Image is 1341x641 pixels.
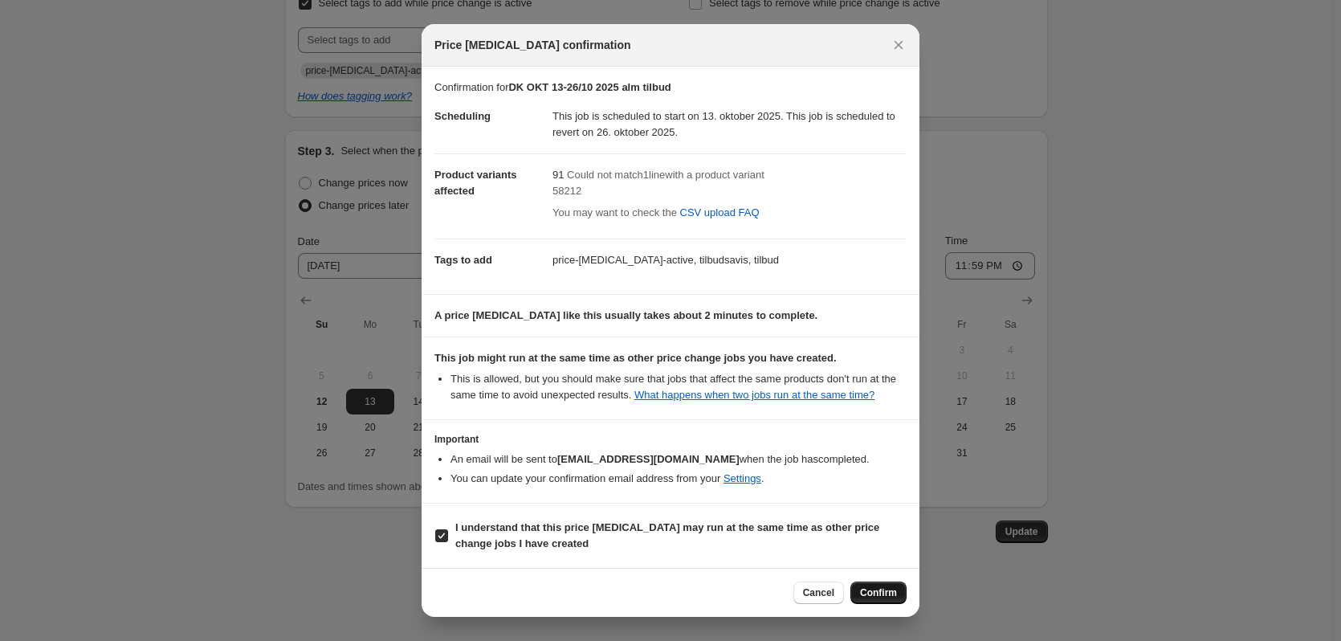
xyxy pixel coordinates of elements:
[455,521,879,549] b: I understand that this price [MEDICAL_DATA] may run at the same time as other price change jobs I...
[552,167,907,225] div: 91
[803,586,834,599] span: Cancel
[434,254,492,266] span: Tags to add
[552,96,907,153] dd: This job is scheduled to start on 13. oktober 2025. This job is scheduled to revert on 26. oktobe...
[434,37,631,53] span: Price [MEDICAL_DATA] confirmation
[434,110,491,122] span: Scheduling
[567,169,764,181] span: Could not match 1 line with a product variant
[450,371,907,403] li: This is allowed, but you should make sure that jobs that affect the same products don ' t run at ...
[450,471,907,487] li: You can update your confirmation email address from your .
[552,206,677,218] span: You may want to check the
[434,352,837,364] b: This job might run at the same time as other price change jobs you have created.
[634,389,874,401] a: What happens when two jobs run at the same time?
[434,80,907,96] p: Confirmation for
[850,582,907,604] button: Confirm
[887,34,910,56] button: Close
[793,582,844,604] button: Cancel
[434,433,907,446] h3: Important
[450,451,907,467] li: An email will be sent to when the job has completed .
[860,586,897,599] span: Confirm
[552,185,581,197] span: 58212
[670,200,769,226] a: CSV upload FAQ
[552,239,907,281] dd: price-[MEDICAL_DATA]-active, tilbudsavis, tilbud
[723,472,761,484] a: Settings
[680,205,760,221] span: CSV upload FAQ
[434,309,817,321] b: A price [MEDICAL_DATA] like this usually takes about 2 minutes to complete.
[557,453,740,465] b: [EMAIL_ADDRESS][DOMAIN_NAME]
[434,169,517,197] span: Product variants affected
[508,81,670,93] b: DK OKT 13-26/10 2025 alm tilbud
